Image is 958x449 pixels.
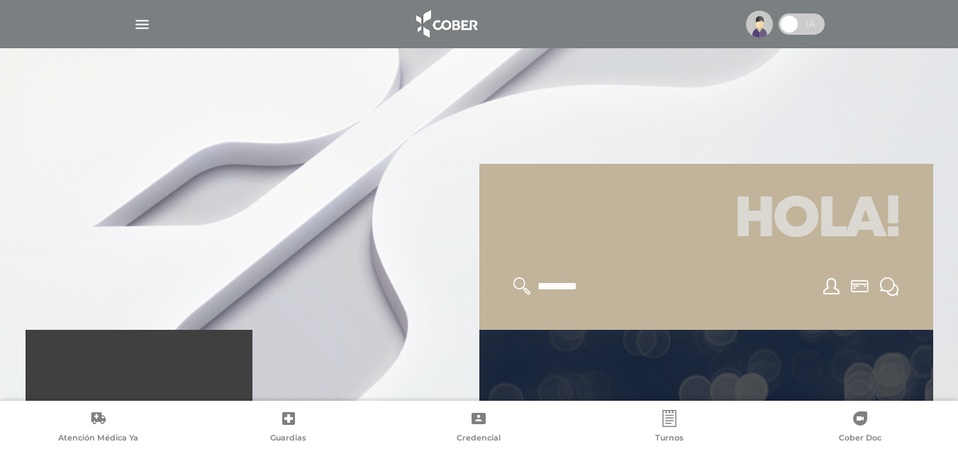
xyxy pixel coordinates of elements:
img: logo_cober_home-white.png [408,7,483,41]
img: Cober_menu-lines-white.svg [133,16,151,33]
a: Cober Doc [764,410,955,446]
span: Cober Doc [839,433,881,445]
a: Turnos [574,410,765,446]
img: profile-placeholder.svg [746,11,773,38]
span: Atención Médica Ya [58,433,138,445]
h1: Hola! [496,181,916,260]
span: Guardias [270,433,306,445]
span: Credencial [457,433,501,445]
a: Guardias [194,410,384,446]
a: Atención Médica Ya [3,410,194,446]
a: Credencial [384,410,574,446]
span: Turnos [655,433,684,445]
